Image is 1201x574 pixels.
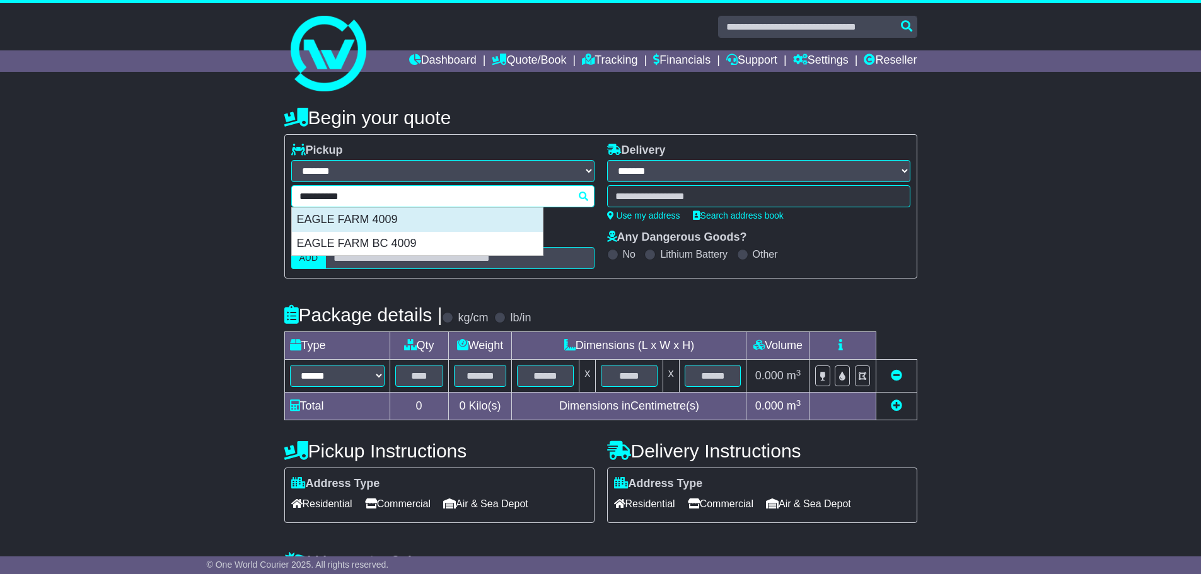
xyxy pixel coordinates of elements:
[365,494,431,514] span: Commercial
[512,332,746,360] td: Dimensions (L x W x H)
[459,399,465,412] span: 0
[614,477,703,491] label: Address Type
[510,311,531,325] label: lb/in
[755,399,784,412] span: 0.000
[284,551,917,572] h4: Warranty & Insurance
[891,399,902,412] a: Add new item
[755,369,784,382] span: 0.000
[607,144,666,158] label: Delivery
[390,393,448,420] td: 0
[607,231,747,244] label: Any Dangerous Goods?
[660,248,728,260] label: Lithium Battery
[291,494,352,514] span: Residential
[448,332,512,360] td: Weight
[607,440,917,461] h4: Delivery Instructions
[753,248,778,260] label: Other
[448,393,512,420] td: Kilo(s)
[653,50,711,72] a: Financials
[292,232,543,256] div: EAGLE FARM BC 4009
[443,494,528,514] span: Air & Sea Depot
[693,210,784,221] a: Search address book
[390,332,448,360] td: Qty
[291,247,327,269] label: AUD
[207,560,389,570] span: © One World Courier 2025. All rights reserved.
[787,399,801,412] span: m
[623,248,635,260] label: No
[891,369,902,382] a: Remove this item
[291,144,343,158] label: Pickup
[291,477,380,491] label: Address Type
[512,393,746,420] td: Dimensions in Centimetre(s)
[284,107,917,128] h4: Begin your quote
[284,332,390,360] td: Type
[793,50,849,72] a: Settings
[292,208,543,232] div: EAGLE FARM 4009
[284,304,443,325] h4: Package details |
[746,332,809,360] td: Volume
[688,494,753,514] span: Commercial
[663,360,679,393] td: x
[787,369,801,382] span: m
[607,210,680,221] a: Use my address
[726,50,777,72] a: Support
[766,494,851,514] span: Air & Sea Depot
[284,440,595,461] h4: Pickup Instructions
[614,494,675,514] span: Residential
[582,50,637,72] a: Tracking
[409,50,477,72] a: Dashboard
[864,50,917,72] a: Reseller
[492,50,566,72] a: Quote/Book
[796,368,801,377] sup: 3
[291,185,595,207] typeahead: Please provide city
[284,393,390,420] td: Total
[796,398,801,408] sup: 3
[579,360,596,393] td: x
[458,311,488,325] label: kg/cm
